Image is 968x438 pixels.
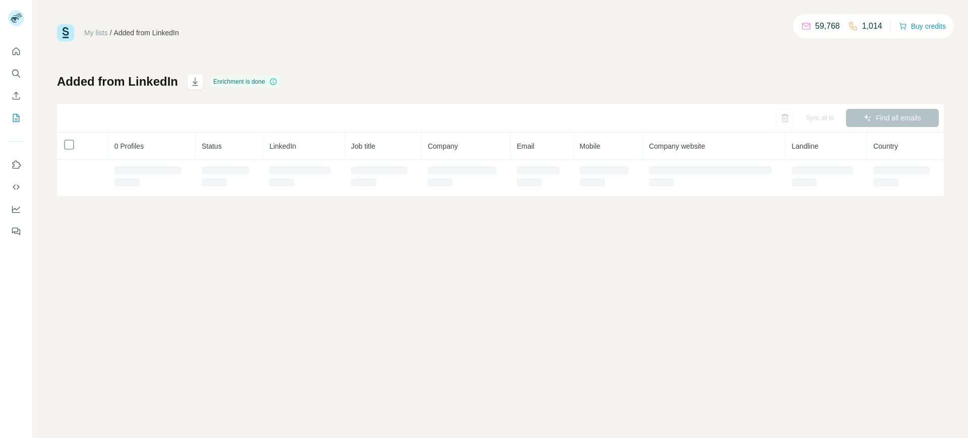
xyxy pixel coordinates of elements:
button: Feedback [8,222,24,240]
button: Buy credits [899,19,946,33]
p: 59,768 [815,20,840,32]
button: Use Surfe API [8,178,24,196]
span: Company website [649,142,705,150]
button: My lists [8,109,24,127]
a: My lists [84,29,108,37]
span: 0 Profiles [114,142,144,150]
button: Enrich CSV [8,87,24,105]
p: 1,014 [862,20,882,32]
button: Use Surfe on LinkedIn [8,156,24,174]
span: Country [873,142,898,150]
div: Added from LinkedIn [114,28,179,38]
li: / [110,28,112,38]
span: Status [202,142,222,150]
div: Enrichment is done [210,76,280,88]
span: Landline [792,142,818,150]
span: LinkedIn [269,142,296,150]
span: Mobile [580,142,600,150]
button: Dashboard [8,200,24,218]
span: Job title [351,142,375,150]
h1: Added from LinkedIn [57,74,178,90]
span: Company [428,142,458,150]
button: Quick start [8,42,24,60]
span: Email [517,142,534,150]
img: Surfe Logo [57,24,74,41]
button: Search [8,65,24,83]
